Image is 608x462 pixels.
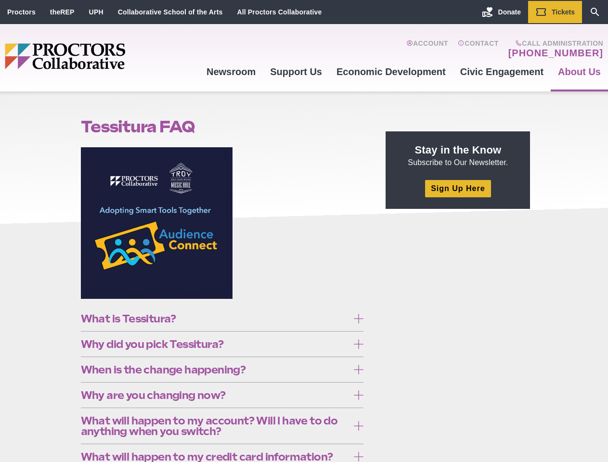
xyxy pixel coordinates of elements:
span: Donate [498,8,521,16]
a: theREP [50,8,75,16]
span: Why are you changing now? [81,390,349,400]
a: Tickets [528,1,582,23]
span: When is the change happening? [81,364,349,375]
a: UPH [89,8,103,16]
strong: Stay in the Know [415,144,502,156]
a: Proctors [7,8,36,16]
img: Proctors logo [5,43,199,69]
span: Why did you pick Tessitura? [81,339,349,349]
p: Subscribe to Our Newsletter. [397,143,518,168]
a: Search [582,1,608,23]
a: Contact [458,39,499,59]
a: Civic Engagement [453,59,551,85]
h1: Tessitura FAQ [81,117,364,136]
a: Newsroom [199,59,263,85]
a: All Proctors Collaborative [237,8,322,16]
a: Collaborative School of the Arts [118,8,223,16]
a: Donate [475,1,528,23]
a: About Us [551,59,608,85]
a: Account [406,39,448,59]
span: What is Tessitura? [81,313,349,324]
span: Tickets [552,8,575,16]
span: What will happen to my credit card information? [81,451,349,462]
a: Support Us [263,59,329,85]
a: [PHONE_NUMBER] [508,47,603,59]
span: Call Administration [505,39,603,47]
a: Economic Development [329,59,453,85]
a: Sign Up Here [425,180,491,197]
span: What will happen to my account? Will I have to do anything when you switch? [81,415,349,436]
